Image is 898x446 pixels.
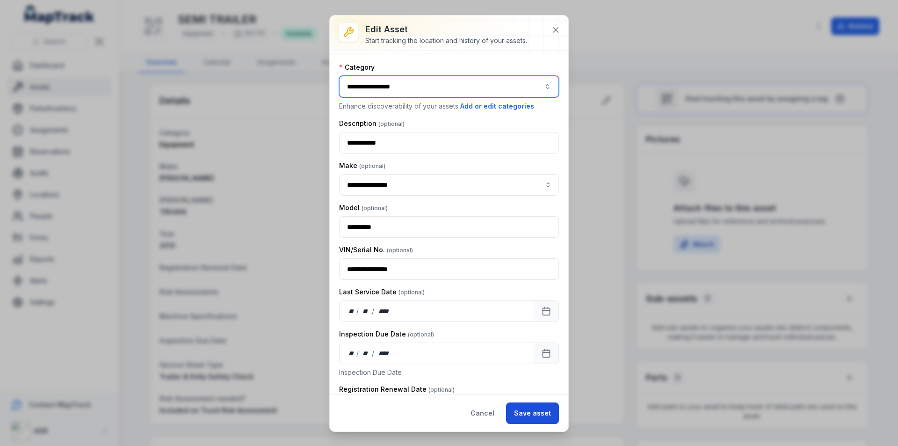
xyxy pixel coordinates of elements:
h3: Edit asset [365,23,527,36]
label: VIN/Serial No. [339,245,413,255]
div: Start tracking the location and history of your assets. [365,36,527,45]
div: day, [347,349,356,358]
label: Registration Renewal Date [339,385,455,394]
p: Enhance discoverability of your assets. [339,101,559,111]
div: month, [360,349,372,358]
p: Inspection Due Date [339,368,559,377]
button: Calendar [534,343,559,364]
button: Cancel [463,402,502,424]
div: day, [347,307,356,316]
div: / [372,349,375,358]
label: Model [339,203,388,212]
button: Save asset [506,402,559,424]
div: month, [360,307,372,316]
div: / [356,307,360,316]
label: Inspection Due Date [339,329,434,339]
div: / [356,349,360,358]
input: asset-edit:cf[8261eee4-602e-4976-b39b-47b762924e3f]-label [339,174,559,196]
button: Calendar [534,300,559,322]
div: year, [375,349,392,358]
label: Make [339,161,385,170]
label: Last Service Date [339,287,425,297]
label: Description [339,119,405,128]
button: Add or edit categories [460,101,535,111]
div: year, [375,307,392,316]
div: / [372,307,375,316]
label: Category [339,63,375,72]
